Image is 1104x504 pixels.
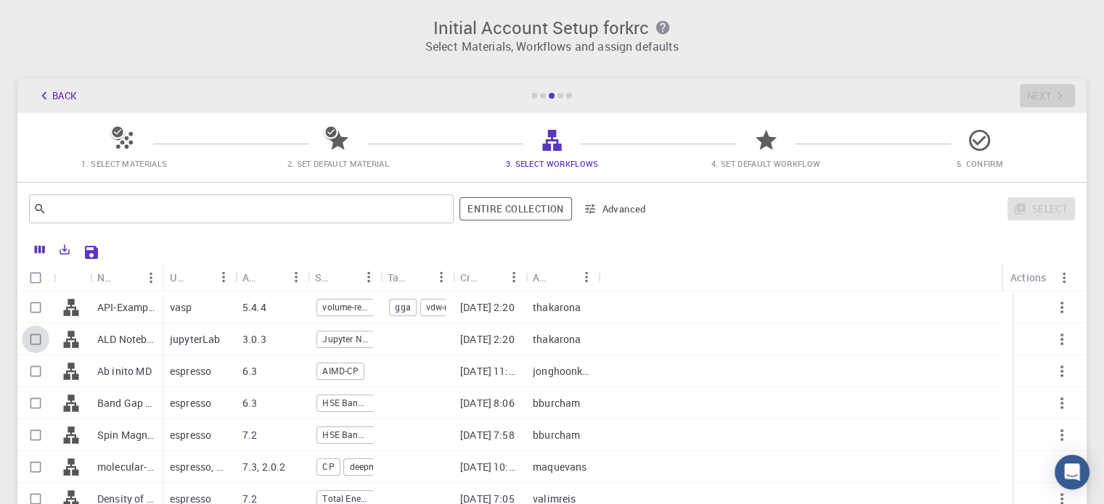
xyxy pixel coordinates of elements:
[29,10,81,23] span: Support
[453,263,526,292] div: Created
[163,263,235,292] div: Used application
[459,197,571,220] span: Filter throughout whole library including sets (folders)
[170,396,211,410] p: espresso
[317,429,374,441] span: HSE Band Gap
[533,300,581,315] p: thakarona
[1052,266,1076,289] button: Menu
[81,158,167,169] span: 1. Select Materials
[552,265,575,289] button: Sort
[533,263,552,292] div: Account
[578,197,653,220] button: Advanced
[533,364,591,379] p: jonghoonk918
[170,460,228,474] p: espresso, deepmd
[189,265,212,289] button: Sort
[390,301,415,313] span: gga
[502,265,526,289] button: Menu
[170,263,189,292] div: Used application
[285,265,308,289] button: Menu
[28,238,52,261] button: Columns
[957,158,1003,169] span: 5. Confirm
[380,263,453,292] div: Tags
[90,263,163,292] div: Name
[97,332,155,347] p: ALD Notebook (clone) (clone)
[97,300,155,315] p: API-Examples Band Structure + Band Gap (D3-GGA-BS-BG-DOS) (clone)
[357,265,380,289] button: Menu
[460,332,515,347] p: [DATE] 2:20
[242,263,261,292] div: Application Version
[317,301,374,313] span: volume-relaxation
[460,460,518,474] p: [DATE] 10:08
[459,197,571,220] button: Entire collection
[479,265,502,289] button: Sort
[97,460,155,474] p: molecular-dynamics
[533,396,580,410] p: bburcham
[97,396,155,410] p: Band Gap + DoS - HSE (clone) (clone) (clone)
[317,460,339,473] span: CP
[388,263,406,292] div: Tags
[52,238,77,261] button: Export
[1055,455,1089,489] div: Open Intercom Messenger
[460,364,518,379] p: [DATE] 11:21
[77,238,106,267] button: Save Explorer Settings
[1010,263,1046,292] div: Actions
[711,158,820,169] span: 4. Set Default Workflow
[533,428,580,442] p: bburcham
[334,265,357,289] button: Sort
[533,460,586,474] p: maquevans
[170,300,192,315] p: vasp
[97,263,116,292] div: Name
[170,428,211,442] p: espresso
[242,332,266,347] p: 3.0.3
[242,460,286,474] p: 7.3, 2.0.2
[308,263,380,292] div: Subworkflows
[26,17,1078,38] h3: Initial Account Setup for krc
[575,265,598,289] button: Menu
[505,158,598,169] span: 3. Select Workflows
[406,265,430,289] button: Sort
[1003,263,1076,292] div: Actions
[116,266,139,289] button: Sort
[139,266,163,289] button: Menu
[421,301,469,313] span: vdw-relax
[460,300,515,315] p: [DATE] 2:20
[261,265,285,289] button: Sort
[430,265,453,289] button: Menu
[242,396,257,410] p: 6.3
[242,364,257,379] p: 6.3
[460,396,515,410] p: [DATE] 8:06
[317,365,364,377] span: AIMD-CP
[242,428,257,442] p: 7.2
[287,158,389,169] span: 2. Set Default Material
[212,265,235,289] button: Menu
[344,460,386,473] span: deepmd
[242,300,266,315] p: 5.4.4
[315,263,334,292] div: Subworkflows
[533,332,581,347] p: thakarona
[97,428,155,442] p: Spin Magneti
[460,428,515,442] p: [DATE] 7:58
[26,38,1078,55] p: Select Materials, Workflows and assign defaults
[170,364,211,379] p: espresso
[235,263,308,292] div: Application Version
[54,263,90,292] div: Icon
[526,263,598,292] div: Account
[317,397,374,409] span: HSE Band Gap
[317,333,374,345] span: Jupyter Notebook
[170,332,221,347] p: jupyterLab
[29,84,84,107] button: Back
[97,364,152,379] p: Ab inito MD
[460,263,479,292] div: Created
